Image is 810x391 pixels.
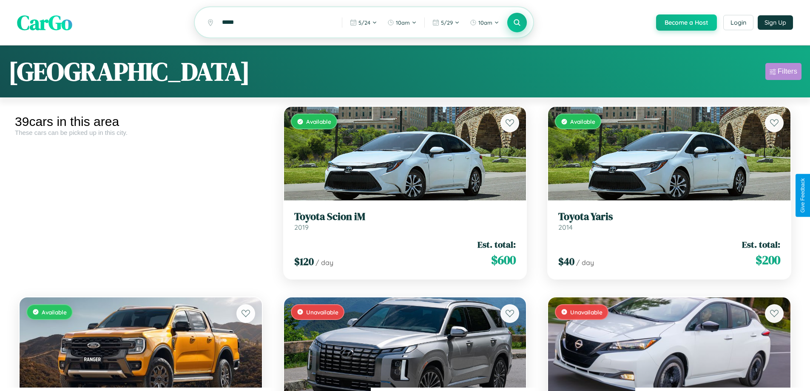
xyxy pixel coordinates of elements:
[765,63,801,80] button: Filters
[558,254,574,268] span: $ 40
[478,19,492,26] span: 10am
[15,114,267,129] div: 39 cars in this area
[800,178,806,213] div: Give Feedback
[758,15,793,30] button: Sign Up
[570,308,603,316] span: Unavailable
[315,258,333,267] span: / day
[15,129,267,136] div: These cars can be picked up in this city.
[477,238,516,251] span: Est. total:
[558,211,780,231] a: Toyota Yaris2014
[358,19,370,26] span: 5 / 24
[723,15,753,30] button: Login
[756,251,780,268] span: $ 200
[466,16,503,29] button: 10am
[576,258,594,267] span: / day
[778,67,797,76] div: Filters
[294,211,516,231] a: Toyota Scion iM2019
[491,251,516,268] span: $ 600
[306,308,338,316] span: Unavailable
[396,19,410,26] span: 10am
[383,16,421,29] button: 10am
[656,14,717,31] button: Become a Host
[441,19,453,26] span: 5 / 29
[346,16,381,29] button: 5/24
[294,223,309,231] span: 2019
[742,238,780,251] span: Est. total:
[17,9,72,37] span: CarGo
[306,118,331,125] span: Available
[558,211,780,223] h3: Toyota Yaris
[428,16,464,29] button: 5/29
[9,54,250,89] h1: [GEOGRAPHIC_DATA]
[570,118,595,125] span: Available
[42,308,67,316] span: Available
[558,223,573,231] span: 2014
[294,254,314,268] span: $ 120
[294,211,516,223] h3: Toyota Scion iM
